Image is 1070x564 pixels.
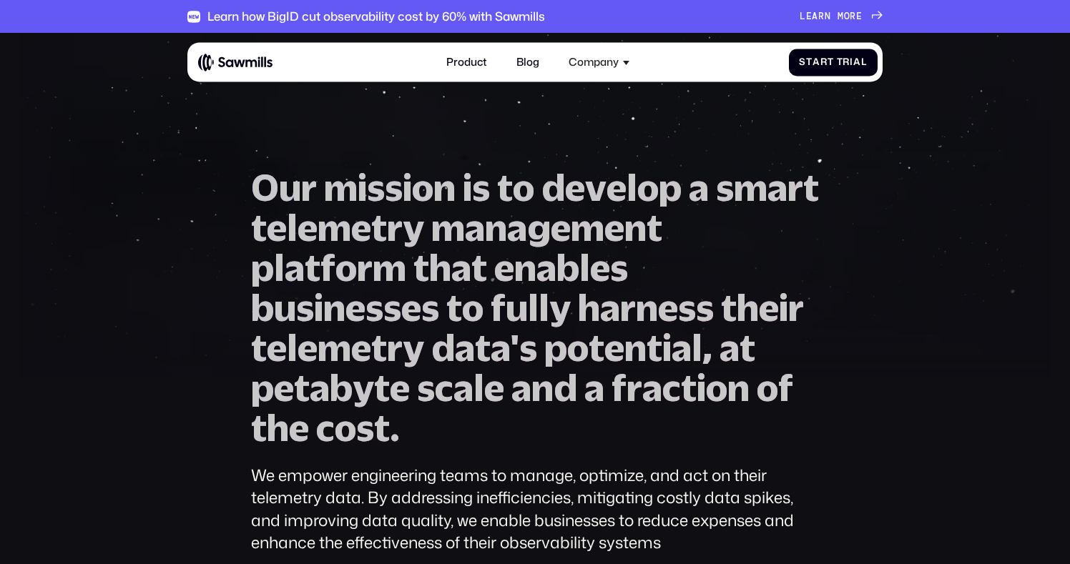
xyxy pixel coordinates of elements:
[401,287,421,327] span: e
[787,167,803,207] span: r
[551,207,571,247] span: e
[716,167,734,207] span: s
[612,367,627,407] span: f
[706,367,727,407] span: o
[251,287,274,327] span: b
[251,167,279,207] span: O
[579,247,590,287] span: l
[251,464,820,554] div: We empower engineering teams to manage, optimize, and act on their telemetry data. By addressing ...
[251,327,267,367] span: t
[316,407,335,447] span: c
[740,327,755,367] span: t
[330,367,353,407] span: b
[681,367,697,407] span: t
[806,56,813,68] span: t
[367,167,385,207] span: s
[607,167,627,207] span: e
[453,367,473,407] span: a
[289,407,309,447] span: e
[475,327,491,367] span: t
[620,287,636,327] span: r
[624,207,647,247] span: n
[692,327,702,367] span: l
[813,56,820,68] span: a
[403,167,412,207] span: i
[374,407,390,447] span: t
[462,287,484,327] span: o
[789,49,878,76] a: StartTrial
[567,327,589,367] span: o
[451,247,471,287] span: a
[589,327,604,367] span: t
[494,247,514,287] span: e
[446,287,462,327] span: t
[433,167,456,207] span: n
[251,367,274,407] span: p
[647,327,662,367] span: t
[721,287,737,327] span: t
[803,167,819,207] span: t
[429,247,451,287] span: h
[207,9,545,24] div: Learn how BigID cut observability cost by 60% with Sawmills
[511,367,531,407] span: a
[812,11,818,22] span: a
[506,287,528,327] span: u
[390,407,400,447] span: .
[353,367,374,407] span: y
[274,287,296,327] span: u
[403,327,424,367] span: y
[565,167,585,207] span: e
[357,247,373,287] span: r
[431,207,465,247] span: m
[604,327,624,367] span: e
[556,247,579,287] span: b
[318,327,351,367] span: m
[527,207,551,247] span: g
[779,287,788,327] span: i
[351,207,371,247] span: e
[356,407,374,447] span: s
[636,287,658,327] span: n
[778,367,793,407] span: f
[251,407,267,447] span: t
[251,207,267,247] span: t
[720,327,740,367] span: a
[610,247,628,287] span: s
[294,367,310,407] span: t
[759,287,779,327] span: e
[385,167,403,207] span: s
[825,11,831,22] span: n
[509,48,547,76] a: Blog
[544,327,567,367] span: p
[727,367,750,407] span: n
[514,247,536,287] span: n
[627,367,642,407] span: r
[413,247,429,287] span: t
[463,167,472,207] span: i
[335,407,356,447] span: o
[465,207,485,247] span: a
[647,207,662,247] span: t
[491,327,511,367] span: a
[324,167,358,207] span: m
[734,167,767,207] span: m
[472,167,490,207] span: s
[590,247,610,287] span: e
[374,367,390,407] span: t
[287,327,298,367] span: l
[800,11,883,22] a: Learnmore
[318,207,351,247] span: m
[491,287,506,327] span: f
[585,167,607,207] span: v
[345,287,365,327] span: e
[484,367,504,407] span: e
[800,11,806,22] span: L
[850,56,853,68] span: i
[421,287,439,327] span: s
[696,287,714,327] span: s
[843,56,850,68] span: r
[838,11,844,22] span: m
[856,11,863,22] span: e
[600,287,620,327] span: a
[571,207,604,247] span: m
